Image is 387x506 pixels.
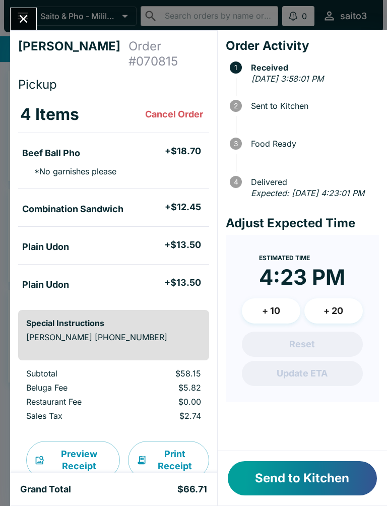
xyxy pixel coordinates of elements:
h4: [PERSON_NAME] [18,39,128,69]
p: $0.00 [136,397,201,407]
h3: 4 Items [20,104,79,124]
h6: Special Instructions [26,318,201,328]
h5: Beef Ball Pho [22,147,80,159]
button: Preview Receipt [26,441,120,479]
h4: Adjust Expected Time [226,216,379,231]
h5: Combination Sandwich [22,203,123,215]
button: Close [11,8,36,30]
text: 2 [234,102,238,110]
table: orders table [18,368,209,425]
h4: Order # 070815 [128,39,209,69]
text: 3 [234,140,238,148]
span: Sent to Kitchen [246,101,379,110]
button: Send to Kitchen [228,461,377,495]
time: 4:23 PM [259,264,345,290]
button: Print Receipt [128,441,209,479]
button: + 10 [242,298,300,324]
p: [PERSON_NAME] [PHONE_NUMBER] [26,332,201,342]
p: * No garnishes please [26,166,116,176]
h5: Plain Udon [22,241,69,253]
p: Restaurant Fee [26,397,119,407]
p: $2.74 [136,411,201,421]
em: [DATE] 3:58:01 PM [251,74,324,84]
p: Beluga Fee [26,383,119,393]
h5: + $13.50 [164,277,201,289]
h5: Grand Total [20,483,71,495]
p: $5.82 [136,383,201,393]
span: Pickup [18,77,57,92]
h5: Plain Udon [22,279,69,291]
text: 4 [233,178,238,186]
span: Food Ready [246,139,379,148]
h5: + $13.50 [164,239,201,251]
text: 1 [234,64,237,72]
table: orders table [18,96,209,302]
span: Delivered [246,177,379,186]
p: Sales Tax [26,411,119,421]
h5: + $18.70 [165,145,201,157]
em: Expected: [DATE] 4:23:01 PM [251,188,364,198]
h5: $66.71 [177,483,207,495]
h5: + $12.45 [165,201,201,213]
span: Estimated Time [259,254,310,262]
p: $58.15 [136,368,201,378]
span: Received [246,63,379,72]
h4: Order Activity [226,38,379,53]
p: Subtotal [26,368,119,378]
button: + 20 [304,298,363,324]
button: Cancel Order [141,104,207,124]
